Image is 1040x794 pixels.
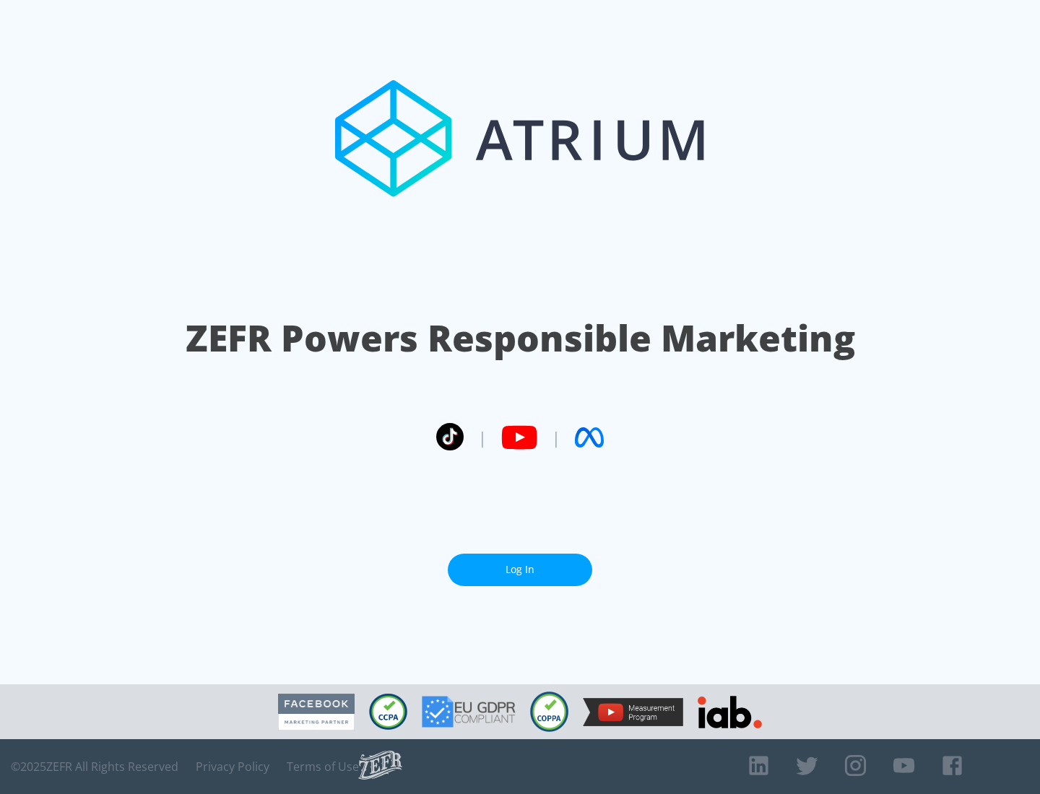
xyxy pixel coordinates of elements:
a: Privacy Policy [196,759,269,774]
img: GDPR Compliant [422,696,516,728]
span: © 2025 ZEFR All Rights Reserved [11,759,178,774]
span: | [552,427,560,448]
h1: ZEFR Powers Responsible Marketing [186,313,855,363]
a: Terms of Use [287,759,359,774]
img: Facebook Marketing Partner [278,694,355,730]
img: IAB [698,696,762,728]
img: YouTube Measurement Program [583,698,683,726]
img: COPPA Compliant [530,692,568,732]
img: CCPA Compliant [369,694,407,730]
a: Log In [448,554,592,586]
span: | [478,427,487,448]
